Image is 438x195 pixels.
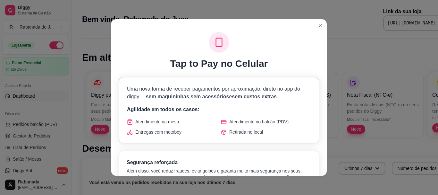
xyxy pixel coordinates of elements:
span: Atendimento no balcão (PDV) [229,119,289,125]
span: Atendimento na mesa [135,119,179,125]
span: Entregas com motoboy [135,129,181,135]
p: Agilidade em todos os casos: [127,106,311,113]
span: Retirada no local [229,129,263,135]
h3: Segurança reforçada [127,159,311,166]
button: Close [315,21,325,31]
p: Uma nova forma de receber pagamentos por aproximação, direto no app do diggy — , e . [127,85,311,101]
span: sem maquininhas [146,94,189,99]
h1: Tap to Pay no Celular [170,58,268,69]
span: sem acessórios [190,94,229,99]
p: Além disso, você reduz fraudes, evita golpes e garanta muito mais segurança nos seus recebimentos... [127,168,311,187]
span: sem custos extras [232,94,277,99]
